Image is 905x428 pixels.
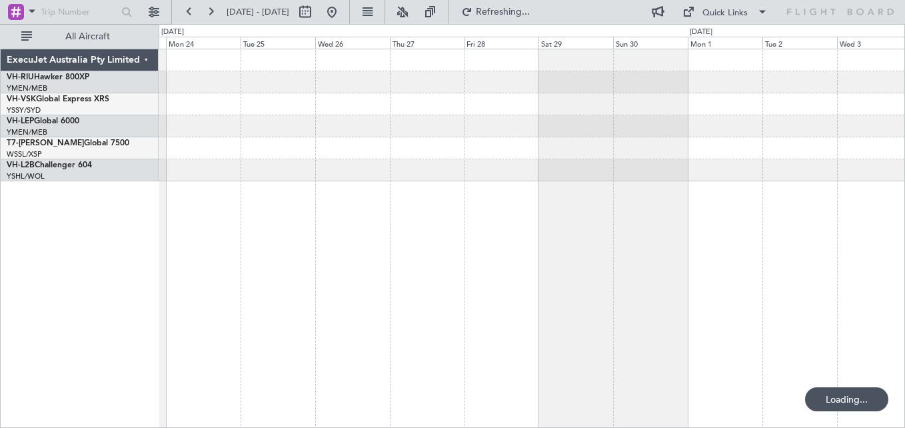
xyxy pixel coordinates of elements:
input: Trip Number [41,2,117,22]
div: Mon 24 [166,37,241,49]
a: VH-LEPGlobal 6000 [7,117,79,125]
a: YSHL/WOL [7,171,45,181]
div: Thu 27 [390,37,464,49]
a: VH-RIUHawker 800XP [7,73,89,81]
div: Tue 2 [762,37,837,49]
span: [DATE] - [DATE] [227,6,289,18]
div: Wed 26 [315,37,390,49]
a: T7-[PERSON_NAME]Global 7500 [7,139,129,147]
button: Refreshing... [455,1,535,23]
a: VH-L2BChallenger 604 [7,161,92,169]
div: Sun 30 [613,37,688,49]
a: YMEN/MEB [7,127,47,137]
button: Quick Links [676,1,774,23]
span: VH-VSK [7,95,36,103]
a: YMEN/MEB [7,83,47,93]
a: WSSL/XSP [7,149,42,159]
div: Quick Links [702,7,748,20]
div: Fri 28 [464,37,538,49]
a: YSSY/SYD [7,105,41,115]
button: All Aircraft [15,26,145,47]
a: VH-VSKGlobal Express XRS [7,95,109,103]
div: [DATE] [690,27,712,38]
span: T7-[PERSON_NAME] [7,139,84,147]
div: [DATE] [161,27,184,38]
div: Tue 25 [241,37,315,49]
div: Mon 1 [688,37,762,49]
div: Loading... [805,387,888,411]
span: VH-LEP [7,117,34,125]
div: Sat 29 [538,37,613,49]
span: Refreshing... [475,7,531,17]
span: VH-RIU [7,73,34,81]
span: All Aircraft [35,32,141,41]
span: VH-L2B [7,161,35,169]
